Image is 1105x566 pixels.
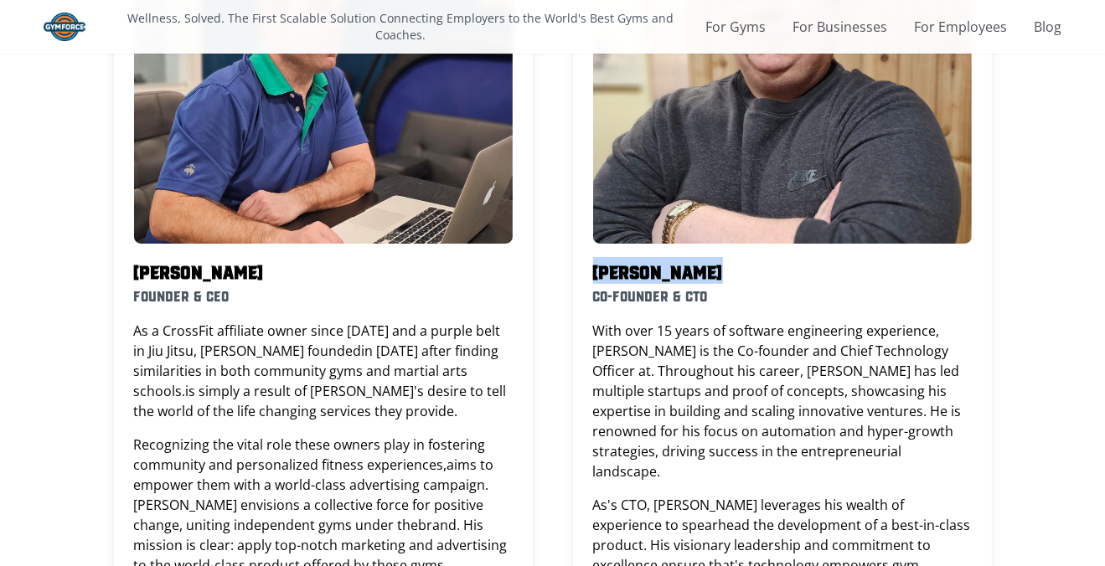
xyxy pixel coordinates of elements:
img: Gym Force Logo [44,13,85,41]
h2: [PERSON_NAME] [593,257,972,284]
h4: Co-Founder & CTO [593,284,972,307]
p: With over 15 years of software engineering experience, [PERSON_NAME] is the Co-founder and Chief ... [593,321,972,481]
a: For Gyms [706,17,767,37]
gymforceregisteredtrademark: . Throughout his career, [PERSON_NAME] has led multiple startups and proof of concepts, showcasin... [593,362,962,481]
h2: [PERSON_NAME] [134,257,513,284]
gymforceregisteredtrademark: in [DATE] after finding similarities in both community gyms and martial arts schools. [134,342,507,420]
gymforceregisteredtrademark: is simply a result of [PERSON_NAME]'s desire to tell the world of the life changing services they... [134,382,507,420]
a: For Employees [915,17,1008,37]
p: Wellness, Solved. The First Scalable Solution Connecting Employers to the World's Best Gyms and C... [102,10,700,44]
a: Blog [1035,17,1062,37]
p: As a CrossFit affiliate owner since [DATE] and a purple belt in Jiu Jitsu, [PERSON_NAME] founded [134,321,513,421]
a: For Businesses [793,17,888,37]
h4: Founder & CEO [134,284,513,307]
